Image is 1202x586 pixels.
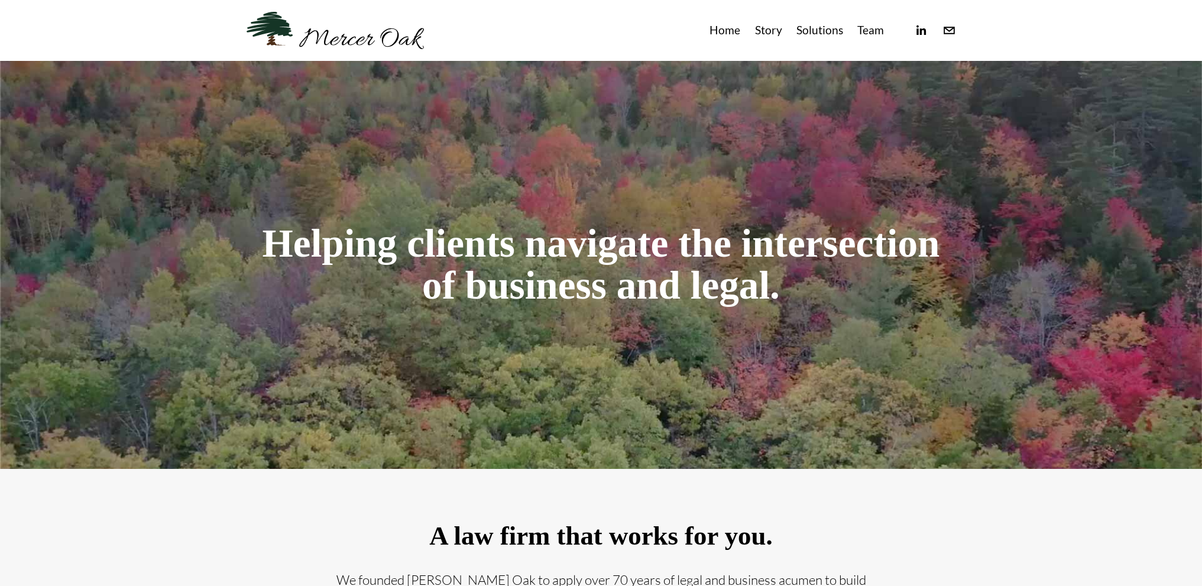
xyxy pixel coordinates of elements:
[709,21,740,40] a: Home
[247,223,956,306] h1: Helping clients navigate the intersection of business and legal.
[942,24,956,37] a: info@merceroaklaw.com
[335,522,867,551] h2: A law firm that works for you.
[796,21,843,40] a: Solutions
[857,21,884,40] a: Team
[755,21,782,40] a: Story
[914,24,928,37] a: linkedin-unauth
